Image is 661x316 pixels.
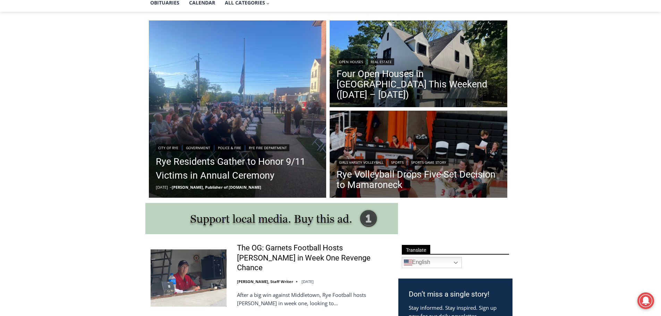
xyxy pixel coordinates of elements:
[402,257,462,268] a: English
[330,111,507,199] a: Read More Rye Volleyball Drops Five-Set Decision to Mamaroneck
[156,185,168,190] time: [DATE]
[337,69,500,100] a: Four Open Houses in [GEOGRAPHIC_DATA] This Weekend ([DATE] – [DATE])
[181,69,322,85] span: Intern @ [DOMAIN_NAME]
[409,289,502,300] h3: Don’t miss a single story!
[368,58,394,65] a: Real Estate
[149,20,327,198] img: (PHOTO: The City of Rye's annual September 11th Commemoration Ceremony on Thursday, September 11,...
[151,249,227,306] img: The OG: Garnets Football Hosts Somers in Week One Revenge Chance
[0,69,104,86] a: [PERSON_NAME] Read Sanctuary Fall Fest: [DATE]
[237,291,389,307] p: After a big win against Middletown, Rye Football hosts [PERSON_NAME] in week one, looking to…
[337,57,500,65] div: |
[337,159,386,166] a: Girls Varsity Volleyball
[402,245,430,254] span: Translate
[246,144,289,151] a: Rye Fire Department
[337,58,365,65] a: Open Houses
[6,70,92,86] h4: [PERSON_NAME] Read Sanctuary Fall Fest: [DATE]
[71,43,102,83] div: "the precise, almost orchestrated movements of cutting and assembling sushi and [PERSON_NAME] mak...
[330,20,507,109] img: 506 Midland Avenue, Rye
[330,111,507,199] img: (PHOTO: The Rye Volleyball team celebrates a point against the Mamaroneck Tigers on September 11,...
[237,279,293,284] a: [PERSON_NAME], Staff Writer
[78,59,79,66] div: /
[167,67,336,86] a: Intern @ [DOMAIN_NAME]
[156,155,320,182] a: Rye Residents Gather to Honor 9/11 Victims in Annual Ceremony
[2,71,68,98] span: Open Tues. - Sun. [PHONE_NUMBER]
[215,144,244,151] a: Police & Fire
[149,20,327,198] a: Read More Rye Residents Gather to Honor 9/11 Victims in Annual Ceremony
[409,159,449,166] a: Sports Game Story
[389,159,406,166] a: Sports
[145,203,398,234] img: support local media, buy this ad
[170,185,172,190] span: –
[73,20,100,57] div: Birds of Prey: Falcon and hawk demos
[404,258,412,267] img: en
[337,169,500,190] a: Rye Volleyball Drops Five-Set Decision to Mamaroneck
[175,0,328,67] div: "[PERSON_NAME] and I covered the [DATE] Parade, which was a really eye opening experience as I ha...
[330,20,507,109] a: Read More Four Open Houses in Rye This Weekend (September 13 – 14)
[156,144,181,151] a: City of Rye
[156,143,320,151] div: | | |
[0,70,70,86] a: Open Tues. - Sun. [PHONE_NUMBER]
[302,279,314,284] time: [DATE]
[237,243,389,273] a: The OG: Garnets Football Hosts [PERSON_NAME] in Week One Revenge Chance
[73,59,76,66] div: 2
[184,144,213,151] a: Government
[172,185,261,190] a: [PERSON_NAME], Publisher of [DOMAIN_NAME]
[337,157,500,166] div: | |
[81,59,84,66] div: 6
